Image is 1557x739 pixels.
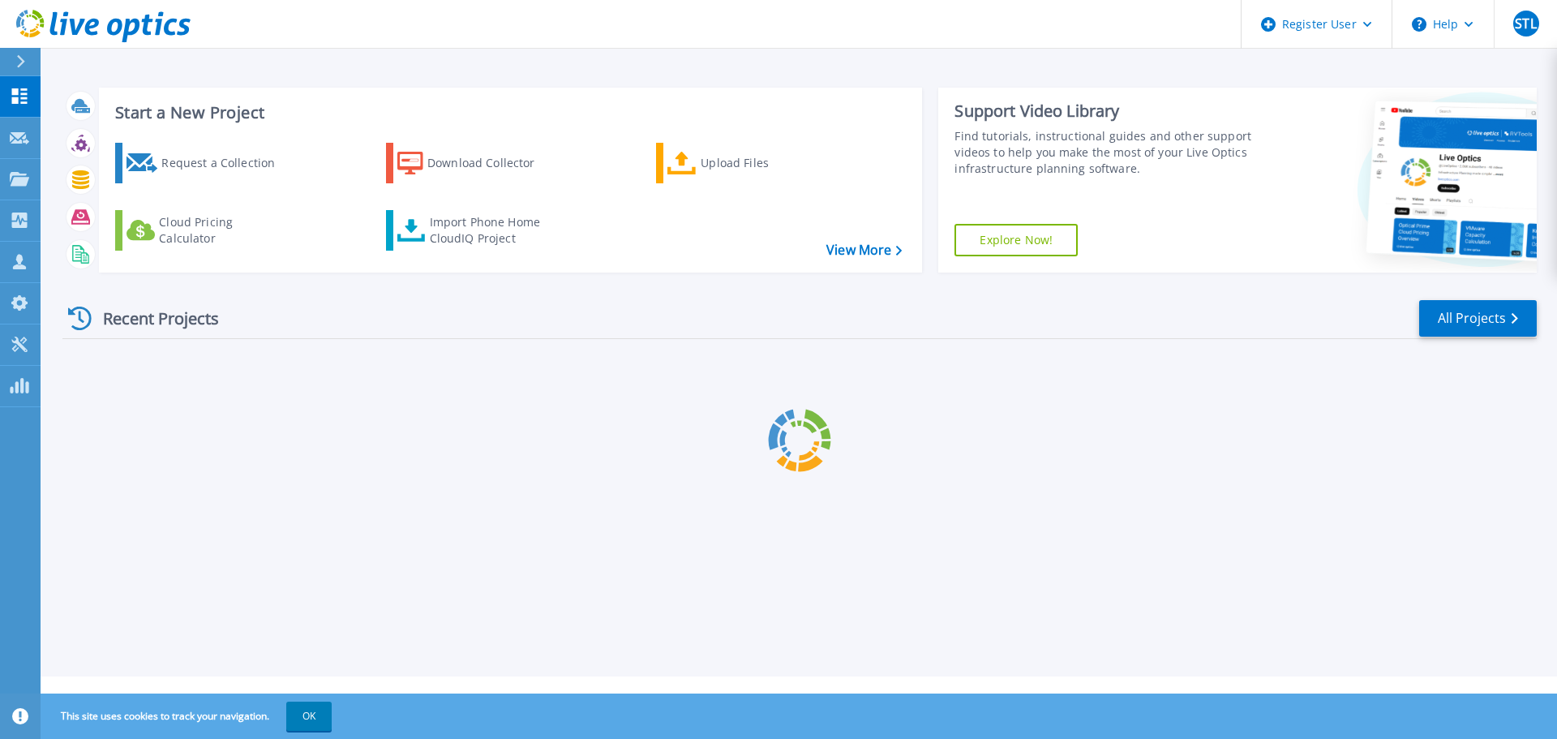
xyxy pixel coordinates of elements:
[45,702,332,731] span: This site uses cookies to track your navigation.
[115,210,296,251] a: Cloud Pricing Calculator
[161,147,291,179] div: Request a Collection
[430,214,556,247] div: Import Phone Home CloudIQ Project
[286,702,332,731] button: OK
[62,299,241,338] div: Recent Projects
[1419,300,1537,337] a: All Projects
[656,143,837,183] a: Upload Files
[954,128,1259,177] div: Find tutorials, instructional guides and other support videos to help you make the most of your L...
[701,147,830,179] div: Upload Files
[159,214,289,247] div: Cloud Pricing Calculator
[954,101,1259,122] div: Support Video Library
[954,224,1078,256] a: Explore Now!
[427,147,557,179] div: Download Collector
[115,104,902,122] h3: Start a New Project
[826,243,902,258] a: View More
[115,143,296,183] a: Request a Collection
[1515,17,1536,30] span: STL
[386,143,567,183] a: Download Collector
